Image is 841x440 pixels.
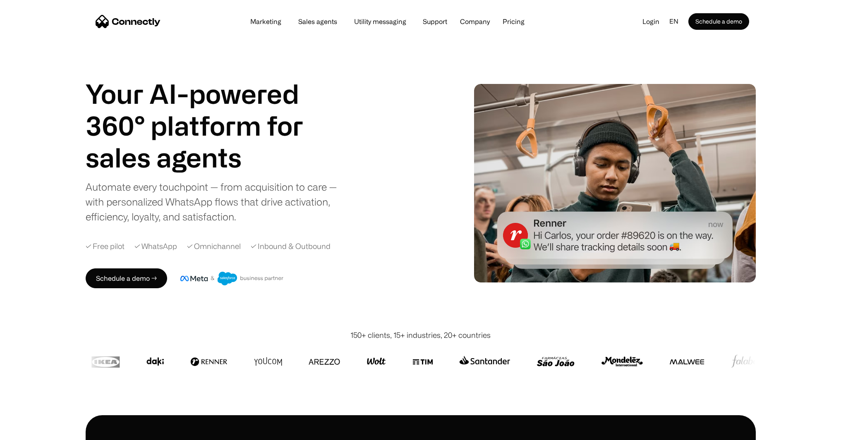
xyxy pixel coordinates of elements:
div: Company [458,16,492,27]
h1: sales agents [86,141,334,173]
a: Utility messaging [347,18,413,25]
div: en [669,15,678,28]
a: Schedule a demo → [86,268,167,288]
ul: Language list [17,426,50,437]
div: ✓ Omnichannel [187,241,241,252]
aside: Language selected: English [8,425,50,437]
div: ✓ Inbound & Outbound [251,241,331,252]
div: ✓ Free pilot [86,241,125,252]
div: carousel [86,141,334,173]
h1: Your AI-powered 360° platform for [86,78,334,141]
a: Marketing [244,18,288,25]
div: en [666,15,688,28]
a: Pricing [496,18,531,25]
a: home [96,15,161,28]
a: Support [416,18,454,25]
div: ✓ WhatsApp [134,241,177,252]
img: Meta and Salesforce business partner badge. [180,272,284,286]
a: Login [636,15,666,28]
div: Automate every touchpoint — from acquisition to care — with personalized WhatsApp flows that driv... [86,179,346,224]
div: 1 of 4 [86,141,334,173]
a: Schedule a demo [688,13,749,30]
div: 150+ clients, 15+ industries, 20+ countries [350,330,491,341]
a: Sales agents [292,18,344,25]
div: Company [460,16,490,27]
